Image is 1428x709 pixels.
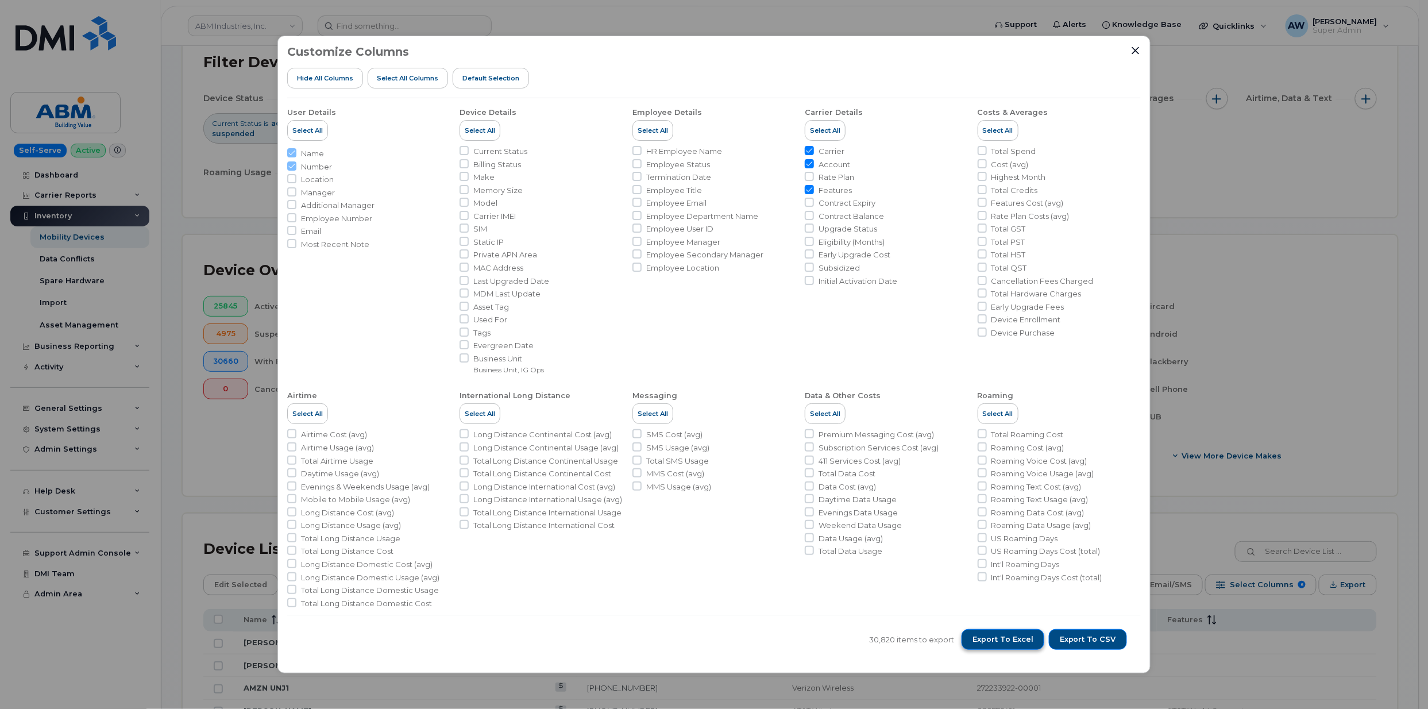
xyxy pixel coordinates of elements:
[301,468,379,479] span: Daytime Usage (avg)
[819,172,854,183] span: Rate Plan
[473,353,544,364] span: Business Unit
[301,148,324,159] span: Name
[301,429,367,440] span: Airtime Cost (avg)
[991,468,1094,479] span: Roaming Voice Usage (avg)
[991,211,1070,222] span: Rate Plan Costs (avg)
[819,249,890,260] span: Early Upgrade Cost
[301,559,433,570] span: Long Distance Domestic Cost (avg)
[301,494,410,505] span: Mobile to Mobile Usage (avg)
[805,107,863,118] div: Carrier Details
[991,559,1060,570] span: Int'l Roaming Days
[810,409,840,418] span: Select All
[473,302,509,313] span: Asset Tag
[1130,45,1141,56] button: Close
[638,126,668,135] span: Select All
[473,468,611,479] span: Total Long Distance Continental Cost
[991,507,1084,518] span: Roaming Data Cost (avg)
[473,146,527,157] span: Current Status
[297,74,353,83] span: Hide All Columns
[301,572,439,583] span: Long Distance Domestic Usage (avg)
[301,520,401,531] span: Long Distance Usage (avg)
[819,442,939,453] span: Subscription Services Cost (avg)
[473,276,549,287] span: Last Upgraded Date
[646,442,709,453] span: SMS Usage (avg)
[983,409,1013,418] span: Select All
[819,507,898,518] span: Evenings Data Usage
[301,213,372,224] span: Employee Number
[301,161,332,172] span: Number
[991,159,1029,170] span: Cost (avg)
[991,288,1082,299] span: Total Hardware Charges
[460,403,500,424] button: Select All
[473,211,516,222] span: Carrier IMEI
[819,237,885,248] span: Eligibility (Months)
[819,546,882,557] span: Total Data Usage
[287,68,363,88] button: Hide All Columns
[819,494,897,505] span: Daytime Data Usage
[453,68,529,88] button: Default Selection
[473,237,504,248] span: Static IP
[646,456,709,467] span: Total SMS Usage
[301,239,369,250] span: Most Recent Note
[646,211,758,222] span: Employee Department Name
[473,288,541,299] span: MDM Last Update
[805,120,846,141] button: Select All
[805,391,881,401] div: Data & Other Costs
[819,276,897,287] span: Initial Activation Date
[991,546,1101,557] span: US Roaming Days Cost (total)
[473,185,523,196] span: Memory Size
[632,120,673,141] button: Select All
[991,442,1064,453] span: Roaming Cost (avg)
[972,634,1033,645] span: Export to Excel
[991,302,1064,313] span: Early Upgrade Fees
[287,120,328,141] button: Select All
[819,481,876,492] span: Data Cost (avg)
[460,107,516,118] div: Device Details
[473,365,544,374] small: Business Unit, IG Ops
[646,468,704,479] span: MMS Cost (avg)
[819,429,934,440] span: Premium Messaging Cost (avg)
[805,403,846,424] button: Select All
[819,198,875,209] span: Contract Expiry
[646,429,703,440] span: SMS Cost (avg)
[819,520,902,531] span: Weekend Data Usage
[473,314,507,325] span: Used For
[646,159,710,170] span: Employee Status
[287,107,336,118] div: User Details
[301,226,321,237] span: Email
[301,546,393,557] span: Total Long Distance Cost
[646,237,720,248] span: Employee Manager
[646,481,711,492] span: MMS Usage (avg)
[991,172,1046,183] span: Highest Month
[991,146,1036,157] span: Total Spend
[292,409,323,418] span: Select All
[991,237,1025,248] span: Total PST
[301,507,394,518] span: Long Distance Cost (avg)
[991,327,1055,338] span: Device Purchase
[473,198,497,209] span: Model
[991,314,1061,325] span: Device Enrollment
[473,249,537,260] span: Private APN Area
[819,468,875,479] span: Total Data Cost
[869,634,954,645] span: 30,820 items to export
[287,391,317,401] div: Airtime
[978,120,1018,141] button: Select All
[991,481,1082,492] span: Roaming Text Cost (avg)
[991,456,1087,467] span: Roaming Voice Cost (avg)
[646,172,711,183] span: Termination Date
[646,198,707,209] span: Employee Email
[301,456,373,467] span: Total Airtime Usage
[460,120,500,141] button: Select All
[465,409,495,418] span: Select All
[978,391,1014,401] div: Roaming
[287,403,328,424] button: Select All
[646,146,722,157] span: HR Employee Name
[962,629,1044,650] button: Export to Excel
[473,340,534,351] span: Evergreen Date
[978,107,1048,118] div: Costs & Averages
[632,107,702,118] div: Employee Details
[473,263,523,273] span: MAC Address
[991,263,1027,273] span: Total QST
[991,249,1026,260] span: Total HST
[301,200,375,211] span: Additional Manager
